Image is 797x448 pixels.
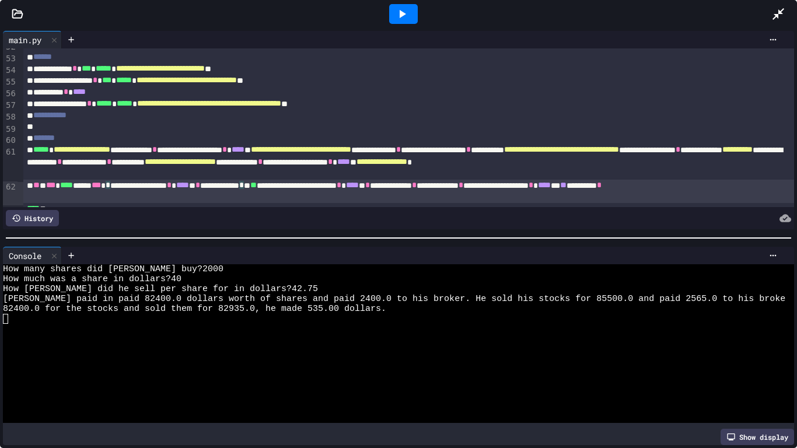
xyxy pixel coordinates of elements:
[3,284,318,294] span: How [PERSON_NAME] did he sell per share for in dollars?42.75
[3,274,181,284] span: How much was a share in dollars?40
[3,264,223,274] span: How many shares did [PERSON_NAME] buy?2000
[3,304,386,314] span: 82400.0 for the stocks and sold them for 82935.0, he made 535.00 dollars.
[5,5,81,74] div: Chat with us now!Close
